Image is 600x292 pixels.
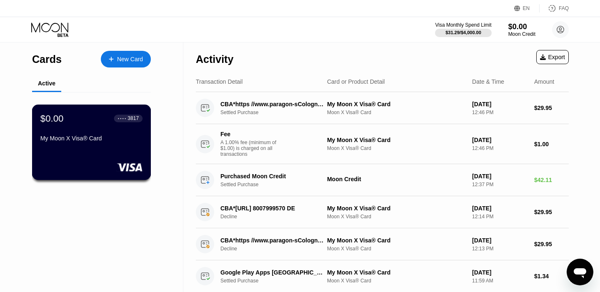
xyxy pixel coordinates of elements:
[472,246,527,252] div: 12:13 PM
[327,145,465,151] div: Moon X Visa® Card
[534,78,554,85] div: Amount
[472,182,527,187] div: 12:37 PM
[559,5,569,11] div: FAQ
[32,105,150,180] div: $0.00● ● ● ●3817My Moon X Visa® Card
[472,110,527,115] div: 12:46 PM
[196,124,569,164] div: FeeA 1.00% fee (minimum of $1.00) is charged on all transactionsMy Moon X Visa® CardMoon X Visa® ...
[38,80,55,87] div: Active
[472,214,527,220] div: 12:14 PM
[117,56,143,63] div: New Card
[514,4,540,12] div: EN
[196,92,569,124] div: CBA*https //www.paragon-sCologne DESettled PurchaseMy Moon X Visa® CardMoon X Visa® Card[DATE]12:...
[196,78,242,85] div: Transaction Detail
[220,110,332,115] div: Settled Purchase
[472,145,527,151] div: 12:46 PM
[196,228,569,260] div: CBA*https //www.paragon-sCologne DEDeclineMy Moon X Visa® CardMoon X Visa® Card[DATE]12:13 PM$29.95
[220,131,279,137] div: Fee
[327,137,465,143] div: My Moon X Visa® Card
[327,110,465,115] div: Moon X Visa® Card
[327,205,465,212] div: My Moon X Visa® Card
[118,117,126,120] div: ● ● ● ●
[220,237,325,244] div: CBA*https //www.paragon-sCologne DE
[196,53,233,65] div: Activity
[534,241,569,247] div: $29.95
[472,269,527,276] div: [DATE]
[220,214,332,220] div: Decline
[327,278,465,284] div: Moon X Visa® Card
[220,269,325,276] div: Google Play Apps [GEOGRAPHIC_DATA] [GEOGRAPHIC_DATA]
[40,135,142,142] div: My Moon X Visa® Card
[327,78,385,85] div: Card or Product Detail
[445,30,481,35] div: $31.29 / $4,000.00
[534,105,569,111] div: $29.95
[32,53,62,65] div: Cards
[327,246,465,252] div: Moon X Visa® Card
[327,214,465,220] div: Moon X Visa® Card
[220,205,325,212] div: CBA*[URL] 8007999570 DE
[540,4,569,12] div: FAQ
[435,22,491,37] div: Visa Monthly Spend Limit$31.29/$4,000.00
[472,278,527,284] div: 11:59 AM
[534,209,569,215] div: $29.95
[220,246,332,252] div: Decline
[196,196,569,228] div: CBA*[URL] 8007999570 DEDeclineMy Moon X Visa® CardMoon X Visa® Card[DATE]12:14 PM$29.95
[327,101,465,107] div: My Moon X Visa® Card
[472,78,504,85] div: Date & Time
[220,140,283,157] div: A 1.00% fee (minimum of $1.00) is charged on all transactions
[327,269,465,276] div: My Moon X Visa® Card
[508,31,535,37] div: Moon Credit
[327,176,465,182] div: Moon Credit
[534,177,569,183] div: $42.11
[472,237,527,244] div: [DATE]
[220,278,332,284] div: Settled Purchase
[472,173,527,180] div: [DATE]
[472,101,527,107] div: [DATE]
[540,54,565,60] div: Export
[40,113,64,124] div: $0.00
[472,137,527,143] div: [DATE]
[327,237,465,244] div: My Moon X Visa® Card
[101,51,151,67] div: New Card
[127,115,139,121] div: 3817
[534,141,569,147] div: $1.00
[536,50,569,64] div: Export
[534,273,569,280] div: $1.34
[220,173,325,180] div: Purchased Moon Credit
[435,22,491,28] div: Visa Monthly Spend Limit
[523,5,530,11] div: EN
[508,22,535,37] div: $0.00Moon Credit
[508,22,535,31] div: $0.00
[196,164,569,196] div: Purchased Moon CreditSettled PurchaseMoon Credit[DATE]12:37 PM$42.11
[567,259,593,285] iframe: Кнопка запуска окна обмена сообщениями
[472,205,527,212] div: [DATE]
[220,101,325,107] div: CBA*https //www.paragon-sCologne DE
[220,182,332,187] div: Settled Purchase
